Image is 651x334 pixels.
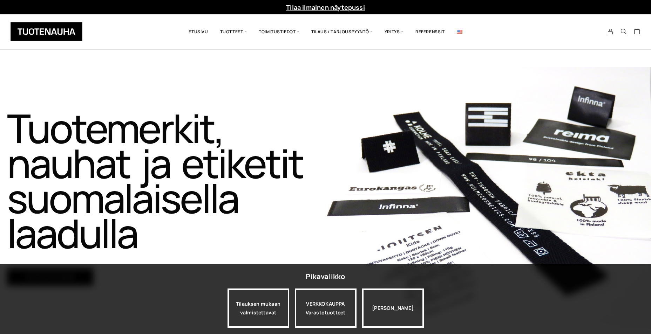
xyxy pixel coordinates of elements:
[409,20,451,44] a: Referenssit
[228,288,289,328] a: Tilauksen mukaan valmistettavat
[253,20,305,44] span: Toimitustiedot
[306,270,345,283] div: Pikavalikko
[362,288,424,328] div: [PERSON_NAME]
[604,28,617,35] a: My Account
[457,30,462,34] img: English
[634,28,640,36] a: Cart
[11,22,82,41] img: Tuotenauha Oy
[617,28,630,35] button: Search
[7,111,326,251] h1: Tuotemerkit, nauhat ja etiketit suomalaisella laadulla​
[379,20,409,44] span: Yritys
[286,3,365,12] a: Tilaa ilmainen näytepussi
[305,20,379,44] span: Tilaus / Tarjouspyyntö
[295,288,357,328] div: VERKKOKAUPPA Varastotuotteet
[183,20,214,44] a: Etusivu
[214,20,253,44] span: Tuotteet
[295,288,357,328] a: VERKKOKAUPPAVarastotuotteet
